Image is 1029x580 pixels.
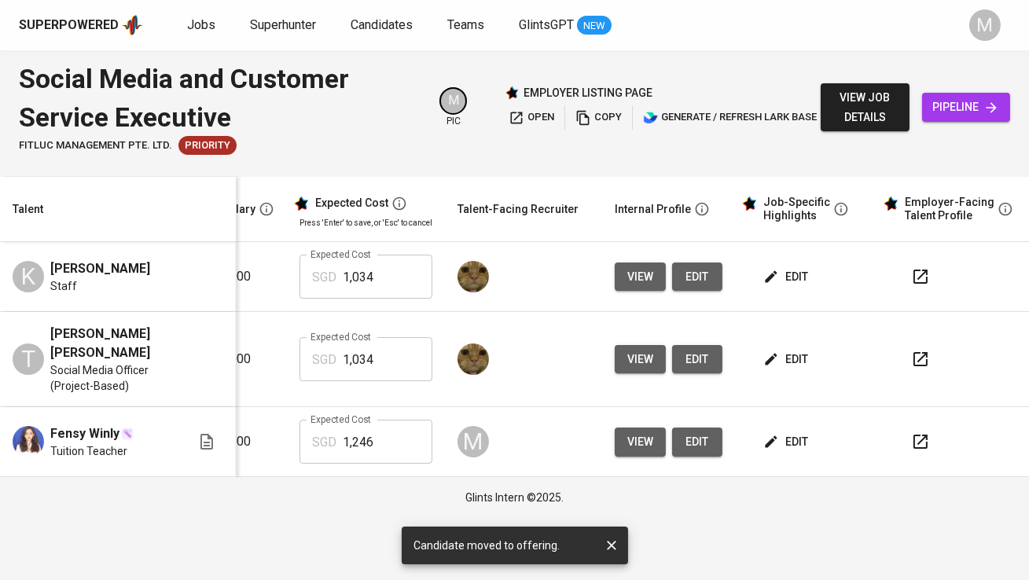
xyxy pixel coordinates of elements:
[293,196,309,211] img: glints_star.svg
[685,267,710,287] span: edit
[13,200,43,219] div: Talent
[760,262,814,292] button: edit
[922,93,1010,122] a: pipeline
[615,428,666,457] button: view
[447,16,487,35] a: Teams
[13,261,44,292] div: K
[766,432,808,452] span: edit
[178,138,237,153] span: Priority
[627,267,653,287] span: view
[571,105,626,130] button: copy
[414,531,560,560] div: Candidate moved to offering.
[639,105,821,130] button: lark generate / refresh lark base
[760,428,814,457] button: edit
[575,108,622,127] span: copy
[458,200,579,219] div: Talent-Facing Recruiter
[615,200,691,219] div: Internal Profile
[439,87,467,128] div: pic
[935,97,998,117] span: pipeline
[19,13,143,37] a: Superpoweredapp logo
[519,16,612,35] a: GlintsGPT NEW
[187,16,219,35] a: Jobs
[672,262,722,292] button: edit
[741,196,757,211] img: glints_star.svg
[505,86,519,100] img: Glints Star
[50,362,172,394] span: Social Media Officer (Project-Based)
[643,110,659,126] img: lark
[643,108,817,127] span: generate / refresh lark base
[685,432,710,452] span: edit
[615,345,666,374] button: view
[50,259,150,278] span: [PERSON_NAME]
[969,9,1001,41] div: M
[250,17,316,32] span: Superhunter
[13,426,44,457] img: Fensy Winly
[50,443,127,459] span: Tuition Teacher
[351,17,413,32] span: Candidates
[883,196,899,211] img: glints_star.svg
[439,87,467,115] div: M
[672,428,722,457] button: edit
[122,13,143,37] img: app logo
[312,351,336,369] p: SGD
[577,18,612,34] span: NEW
[760,345,814,374] button: edit
[13,343,44,375] div: T
[519,17,574,32] span: GlintsGPT
[50,424,119,443] span: Fensy Winly
[312,268,336,287] p: SGD
[19,60,421,136] div: Social Media and Customer Service Executive
[458,261,489,292] img: ec6c0910-f960-4a00-a8f8-c5744e41279e.jpg
[685,350,710,369] span: edit
[187,17,215,32] span: Jobs
[833,88,896,127] span: view job details
[627,350,653,369] span: view
[19,17,119,35] div: Superpowered
[312,433,336,452] p: SGD
[178,136,237,155] div: New Job received from Demand Team
[821,83,909,131] button: view job details
[615,262,666,292] button: view
[763,196,830,223] div: Job-Specific Highlights
[458,343,489,375] img: ec6c0910-f960-4a00-a8f8-c5744e41279e.jpg
[905,196,994,223] div: Employer-Facing Talent Profile
[50,325,172,362] span: [PERSON_NAME] [PERSON_NAME]
[19,138,172,153] span: FITLUC MANAGEMENT PTE. LTD.
[351,16,416,35] a: Candidates
[315,196,388,211] div: Expected Cost
[524,85,652,101] p: employer listing page
[458,426,489,457] div: M
[250,16,319,35] a: Superhunter
[766,267,808,287] span: edit
[505,105,558,130] button: open
[627,432,653,452] span: view
[300,217,432,229] p: Press 'Enter' to save, or 'Esc' to cancel
[121,428,134,440] img: magic_wand.svg
[672,345,722,374] button: edit
[509,108,554,127] span: open
[447,17,484,32] span: Teams
[766,350,808,369] span: edit
[50,278,77,294] span: Staff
